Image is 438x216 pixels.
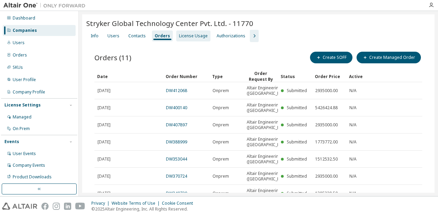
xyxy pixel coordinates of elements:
span: Onprem [212,156,229,162]
span: 1512532.50 [315,156,338,162]
span: N/A [349,191,357,196]
div: Active [349,71,378,82]
span: 2935000.00 [315,174,338,179]
span: Submitted [287,105,307,111]
img: facebook.svg [41,203,49,210]
a: DW412068 [166,88,187,93]
span: 5426424.88 [315,105,338,111]
img: linkedin.svg [64,203,71,210]
div: On Prem [13,126,30,131]
span: Altair Engineering ([GEOGRAPHIC_DATA]) [247,102,290,113]
span: 2935000.00 [315,122,338,128]
div: Companies [13,28,37,33]
div: Users [107,33,119,39]
div: Orders [155,33,170,39]
span: Orders (11) [94,53,131,62]
img: youtube.svg [75,203,85,210]
img: altair_logo.svg [2,203,37,210]
span: 2935000.00 [315,88,338,93]
div: Users [13,40,25,46]
div: Contacts [128,33,146,39]
div: User Events [13,151,36,156]
div: Authorizations [217,33,245,39]
span: Onprem [212,139,229,145]
div: License Usage [179,33,208,39]
img: instagram.svg [53,203,60,210]
span: Submitted [287,88,307,93]
span: Altair Engineering ([GEOGRAPHIC_DATA]) [247,85,290,96]
div: Cookie Consent [162,201,197,206]
div: Order Price [315,71,344,82]
a: DW388999 [166,139,187,145]
button: Create Managed Order [357,52,421,63]
p: © 2025 Altair Engineering, Inc. All Rights Reserved. [91,206,197,212]
span: 1773772.00 [315,139,338,145]
div: Company Events [13,163,45,168]
div: Privacy [91,201,112,206]
span: Onprem [212,122,229,128]
span: [DATE] [98,191,111,196]
span: N/A [349,122,357,128]
span: Altair Engineering ([GEOGRAPHIC_DATA]) [247,188,290,199]
span: Submitted [287,122,307,128]
div: Order Request By [246,71,275,82]
span: Altair Engineering ([GEOGRAPHIC_DATA]) [247,154,290,165]
span: Altair Engineering ([GEOGRAPHIC_DATA]) [247,171,290,182]
span: N/A [349,88,357,93]
div: Company Profile [13,89,45,95]
a: DW353044 [166,156,187,162]
span: 1385338.50 [315,191,338,196]
span: N/A [349,105,357,111]
a: DW370724 [166,173,187,179]
a: DW400140 [166,105,187,111]
span: [DATE] [98,139,111,145]
div: Type [212,71,241,82]
span: [DATE] [98,88,111,93]
span: Submitted [287,190,307,196]
span: N/A [349,174,357,179]
span: Altair Engineering ([GEOGRAPHIC_DATA]) [247,137,290,148]
div: Info [91,33,99,39]
a: DW340720 [166,190,187,196]
span: Submitted [287,139,307,145]
div: Website Terms of Use [112,201,162,206]
div: Dashboard [13,15,35,21]
span: Submitted [287,173,307,179]
span: N/A [349,156,357,162]
div: User Profile [13,77,36,82]
span: [DATE] [98,122,111,128]
span: [DATE] [98,174,111,179]
div: Date [97,71,160,82]
span: Onprem [212,191,229,196]
div: Events [4,139,19,144]
div: Product Downloads [13,174,52,180]
span: [DATE] [98,156,111,162]
div: Managed [13,114,31,120]
button: Create SOFF [310,52,352,63]
span: Submitted [287,156,307,162]
span: Onprem [212,174,229,179]
span: Onprem [212,88,229,93]
span: Stryker Global Technology Center Pvt. Ltd. - 11770 [86,18,253,28]
span: N/A [349,139,357,145]
div: Orders [13,52,27,58]
div: SKUs [13,65,23,70]
div: License Settings [4,102,41,108]
span: Altair Engineering ([GEOGRAPHIC_DATA]) [247,119,290,130]
div: Status [281,71,309,82]
a: DW407897 [166,122,187,128]
div: Order Number [166,71,207,82]
span: Onprem [212,105,229,111]
span: [DATE] [98,105,111,111]
img: Altair One [3,2,89,9]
